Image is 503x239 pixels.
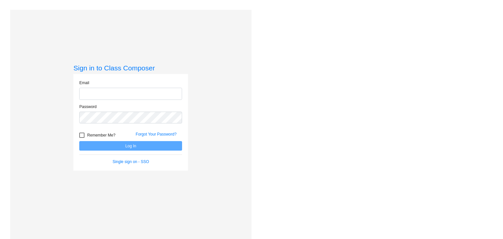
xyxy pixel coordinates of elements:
label: Password [79,104,97,110]
label: Email [79,80,89,86]
a: Forgot Your Password? [136,132,177,137]
span: Remember Me? [87,131,115,139]
h3: Sign in to Class Composer [73,64,188,72]
button: Log In [79,141,182,151]
a: Single sign on - SSO [113,159,149,164]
